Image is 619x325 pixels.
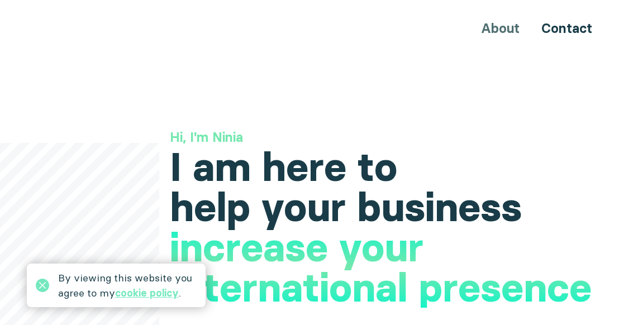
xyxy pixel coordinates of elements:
h3: Hi, I'm Ninia [170,128,610,147]
h1: I am here to help your business [170,147,610,227]
h1: increase your international presence [170,227,610,308]
a: cookie policy [115,286,179,299]
div: By viewing this website you agree to my . [58,270,197,300]
a: Contact [541,20,592,36]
